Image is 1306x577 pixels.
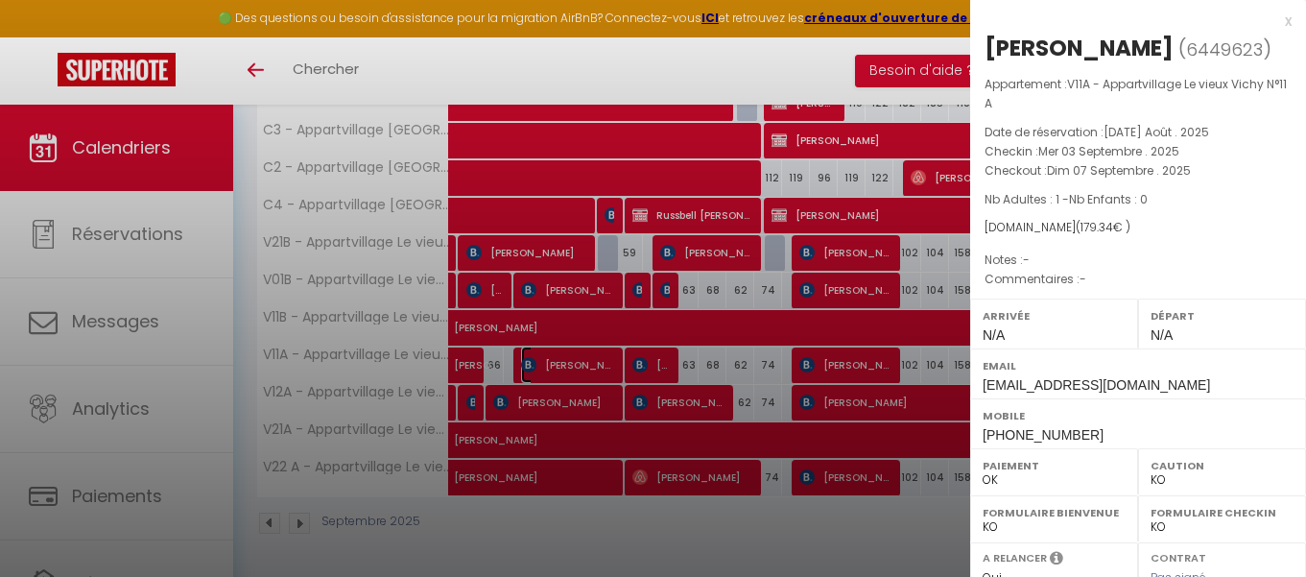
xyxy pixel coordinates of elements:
p: Appartement : [985,75,1292,113]
div: [PERSON_NAME] [985,33,1174,63]
p: Checkin : [985,142,1292,161]
div: x [970,10,1292,33]
span: ( ) [1178,36,1271,62]
span: 6449623 [1186,37,1263,61]
span: - [1023,252,1030,268]
div: [DOMAIN_NAME] [985,219,1292,237]
p: Date de réservation : [985,123,1292,142]
span: Dim 07 Septembre . 2025 [1047,162,1191,179]
label: Paiement [983,456,1126,475]
label: Mobile [983,406,1294,425]
span: 179.34 [1080,219,1113,235]
label: Formulaire Bienvenue [983,503,1126,522]
span: N/A [983,327,1005,343]
i: Sélectionner OUI si vous souhaiter envoyer les séquences de messages post-checkout [1050,550,1063,571]
label: Email [983,356,1294,375]
label: Départ [1151,306,1294,325]
p: Commentaires : [985,270,1292,289]
button: Ouvrir le widget de chat LiveChat [15,8,73,65]
span: [PHONE_NUMBER] [983,427,1104,443]
span: - [1080,271,1086,287]
span: Nb Enfants : 0 [1069,191,1148,207]
span: V11A - Appartvillage Le vieux Vichy N°11 A [985,76,1287,111]
label: Contrat [1151,550,1206,563]
span: N/A [1151,327,1173,343]
span: ( € ) [1076,219,1130,235]
span: [EMAIL_ADDRESS][DOMAIN_NAME] [983,377,1210,393]
label: Caution [1151,456,1294,475]
label: A relancer [983,550,1047,566]
label: Arrivée [983,306,1126,325]
label: Formulaire Checkin [1151,503,1294,522]
span: Mer 03 Septembre . 2025 [1038,143,1179,159]
p: Notes : [985,251,1292,270]
span: [DATE] Août . 2025 [1104,124,1209,140]
p: Checkout : [985,161,1292,180]
span: Nb Adultes : 1 - [985,191,1148,207]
